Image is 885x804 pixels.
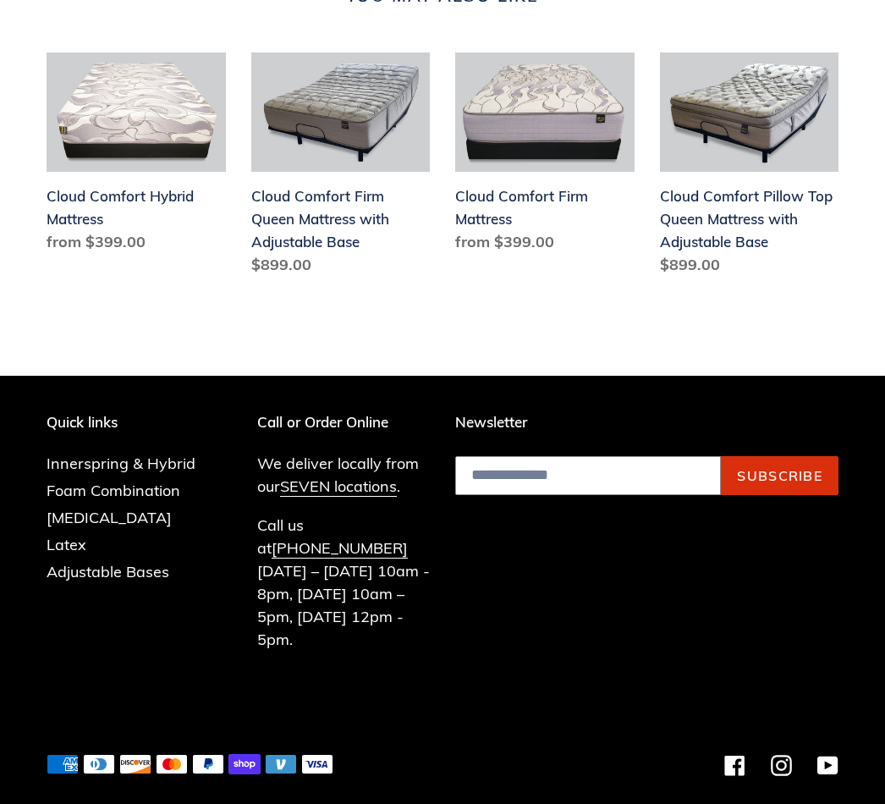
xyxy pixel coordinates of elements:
a: [PHONE_NUMBER] [272,538,408,559]
a: Foam Combination [47,481,180,500]
a: Cloud Comfort Firm Queen Mattress with Adjustable Base [251,52,431,283]
a: Innerspring & Hybrid [47,454,195,473]
a: SEVEN locations [280,476,397,497]
button: Subscribe [721,456,838,495]
p: Call us at [DATE] – [DATE] 10am - 8pm, [DATE] 10am – 5pm, [DATE] 12pm - 5pm. [257,514,430,651]
a: Cloud Comfort Firm Mattress [455,52,635,260]
p: Call or Order Online [257,414,430,431]
a: Cloud Comfort Hybrid Mattress [47,52,226,260]
a: Latex [47,535,86,554]
input: Email address [455,456,721,495]
a: Cloud Comfort Pillow Top Queen Mattress with Adjustable Base [660,52,839,283]
a: Adjustable Bases [47,562,169,581]
span: Subscribe [737,467,822,484]
p: We deliver locally from our . [257,452,430,498]
p: Newsletter [455,414,838,431]
a: [MEDICAL_DATA] [47,508,172,527]
p: Quick links [47,414,221,431]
